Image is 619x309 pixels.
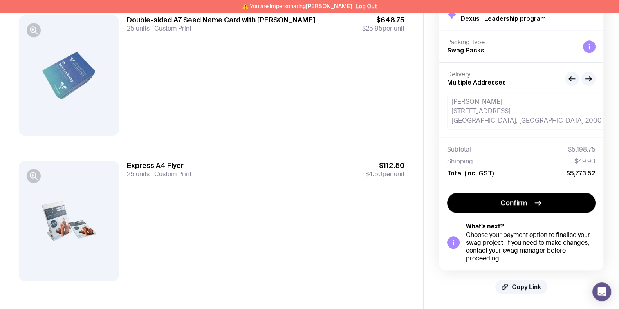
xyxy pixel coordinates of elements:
span: per unit [362,25,404,33]
span: Shipping [447,157,473,165]
span: per unit [365,170,404,178]
span: 25 units [127,24,150,33]
button: Log Out [356,3,377,9]
span: $648.75 [362,15,404,25]
span: ⚠️ You are impersonating [242,3,352,9]
span: $5,773.52 [566,169,596,177]
h3: Express A4 Flyer [127,161,191,170]
h4: Packing Type [447,38,577,46]
div: Choose your payment option to finalise your swag project. If you need to make changes, contact yo... [466,231,596,262]
span: Subtotal [447,146,471,154]
span: 25 units [127,170,150,178]
span: Copy Link [512,283,541,291]
span: Confirm [500,198,527,208]
span: $25.95 [362,24,383,33]
h5: What’s next? [466,222,596,230]
span: Custom Print [150,24,191,33]
span: Multiple Addresses [447,79,506,86]
span: Swag Packs [447,47,484,54]
span: Total (inc. GST) [447,169,494,177]
div: Open Intercom Messenger [592,282,611,301]
span: $4.50 [365,170,383,178]
span: Custom Print [150,170,191,178]
span: $5,198.75 [568,146,596,154]
h2: Dexus | Leadership program [460,14,546,22]
div: [PERSON_NAME] [STREET_ADDRESS] [GEOGRAPHIC_DATA], [GEOGRAPHIC_DATA] 2000 [447,93,606,130]
button: Confirm [447,193,596,213]
h3: Double-sided A7 Seed Name Card with [PERSON_NAME] [127,15,315,25]
h4: Delivery [447,70,559,78]
span: [PERSON_NAME] [306,3,352,9]
span: $49.90 [575,157,596,165]
span: $112.50 [365,161,404,170]
button: Copy Link [495,280,547,294]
